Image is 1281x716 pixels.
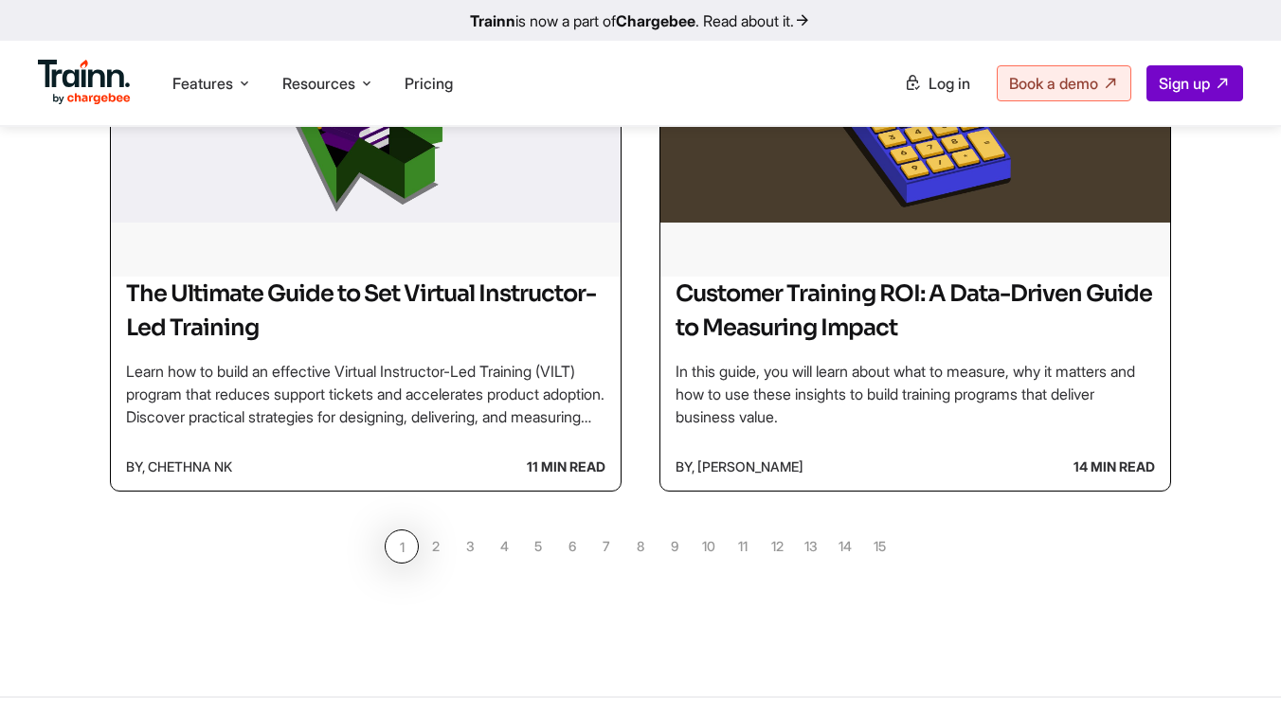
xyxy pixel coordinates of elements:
[676,451,803,483] span: by, [PERSON_NAME]
[1186,625,1281,716] iframe: Chat Widget
[794,529,828,564] a: 13
[929,74,970,93] span: Log in
[676,360,1155,428] p: In this guide, you will learn about what to measure, why it matters and how to use these insights...
[126,277,605,345] h2: The Ultimate Guide to Set Virtual Instructor-Led Training
[589,529,623,564] a: 7
[828,529,862,564] a: 14
[862,529,896,564] a: 15
[282,73,355,94] span: Resources
[126,451,232,483] span: by, Chethna NK
[487,529,521,564] a: 4
[1146,65,1243,101] a: Sign up
[38,60,131,105] img: Trainn Logo
[527,451,605,483] b: 11 min read
[692,529,726,564] a: 10
[555,529,589,564] a: 6
[726,529,760,564] a: 11
[1159,74,1210,93] span: Sign up
[760,529,794,564] a: 12
[419,529,453,564] a: 2
[1009,74,1098,93] span: Book a demo
[521,529,555,564] a: 5
[126,360,605,428] p: Learn how to build an effective Virtual Instructor-Led Training (VILT) program that reduces suppo...
[623,529,658,564] a: 8
[616,11,695,30] b: Chargebee
[658,529,692,564] a: 9
[470,11,515,30] b: Trainn
[385,529,419,564] a: 1
[1074,451,1155,483] b: 14 min read
[172,73,233,94] span: Features
[997,65,1131,101] a: Book a demo
[405,74,453,93] a: Pricing
[676,277,1155,345] h2: Customer Training ROI: A Data-Driven Guide to Measuring Impact
[893,66,982,100] a: Log in
[453,529,487,564] a: 3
